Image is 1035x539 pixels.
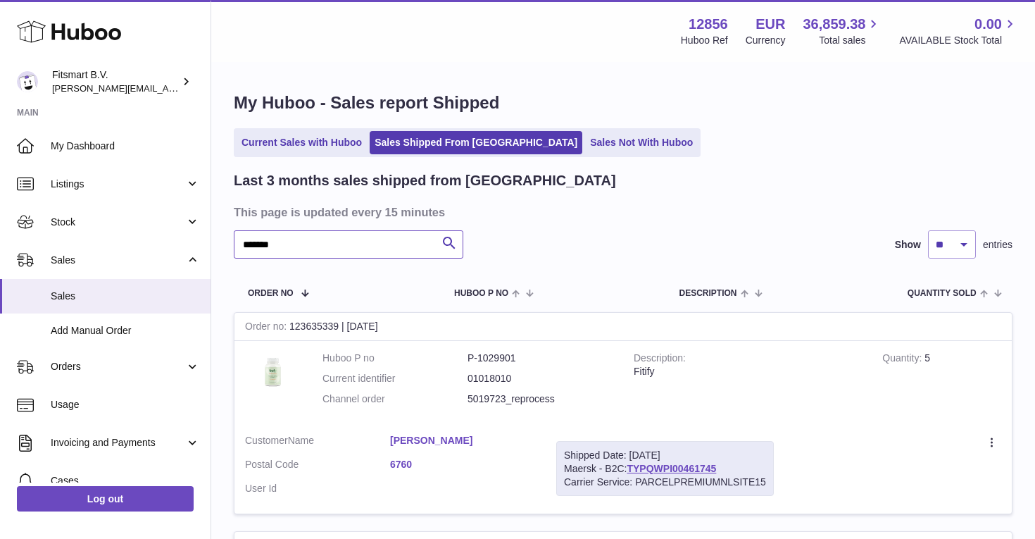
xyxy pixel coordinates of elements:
[803,15,882,47] a: 36,859.38 Total sales
[899,15,1018,47] a: 0.00 AVAILABLE Stock Total
[248,289,294,298] span: Order No
[468,352,613,365] dd: P-1029901
[679,289,736,298] span: Description
[454,289,508,298] span: Huboo P no
[52,68,179,95] div: Fitsmart B.V.
[51,474,200,488] span: Cases
[51,360,185,373] span: Orders
[634,365,861,378] div: Fitify
[234,204,1009,220] h3: This page is updated every 15 minutes
[234,313,1012,341] div: 123635339 | [DATE]
[234,171,616,190] h2: Last 3 months sales shipped from [GEOGRAPHIC_DATA]
[51,216,185,229] span: Stock
[564,449,766,462] div: Shipped Date: [DATE]
[51,398,200,411] span: Usage
[882,352,924,367] strong: Quantity
[872,341,1012,423] td: 5
[746,34,786,47] div: Currency
[245,321,289,335] strong: Order no
[390,458,535,471] a: 6760
[983,238,1012,252] span: entries
[468,392,613,406] dd: 5019723_reprocess
[52,82,282,94] span: [PERSON_NAME][EMAIL_ADDRESS][DOMAIN_NAME]
[564,476,766,489] div: Carrier Service: PARCELPREMIUMNLSITE15
[803,15,865,34] span: 36,859.38
[895,238,921,252] label: Show
[370,131,582,154] a: Sales Shipped From [GEOGRAPHIC_DATA]
[51,324,200,337] span: Add Manual Order
[234,92,1012,114] h1: My Huboo - Sales report Shipped
[819,34,882,47] span: Total sales
[245,352,301,392] img: 128561739542540.png
[681,34,728,47] div: Huboo Ref
[51,178,185,191] span: Listings
[237,131,367,154] a: Current Sales with Huboo
[974,15,1002,34] span: 0.00
[689,15,728,34] strong: 12856
[245,435,288,446] span: Customer
[899,34,1018,47] span: AVAILABLE Stock Total
[245,482,390,495] dt: User Id
[322,392,468,406] dt: Channel order
[322,352,468,365] dt: Huboo P no
[245,434,390,451] dt: Name
[390,434,535,447] a: [PERSON_NAME]
[51,254,185,267] span: Sales
[908,289,977,298] span: Quantity Sold
[51,140,200,153] span: My Dashboard
[755,15,785,34] strong: EUR
[17,71,38,92] img: jonathan@leaderoo.com
[51,436,185,450] span: Invoicing and Payments
[17,486,194,512] a: Log out
[322,372,468,385] dt: Current identifier
[634,352,686,367] strong: Description
[245,458,390,475] dt: Postal Code
[585,131,698,154] a: Sales Not With Huboo
[51,290,200,303] span: Sales
[468,372,613,385] dd: 01018010
[627,463,716,474] a: TYPQWPI00461745
[556,441,774,497] div: Maersk - B2C:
